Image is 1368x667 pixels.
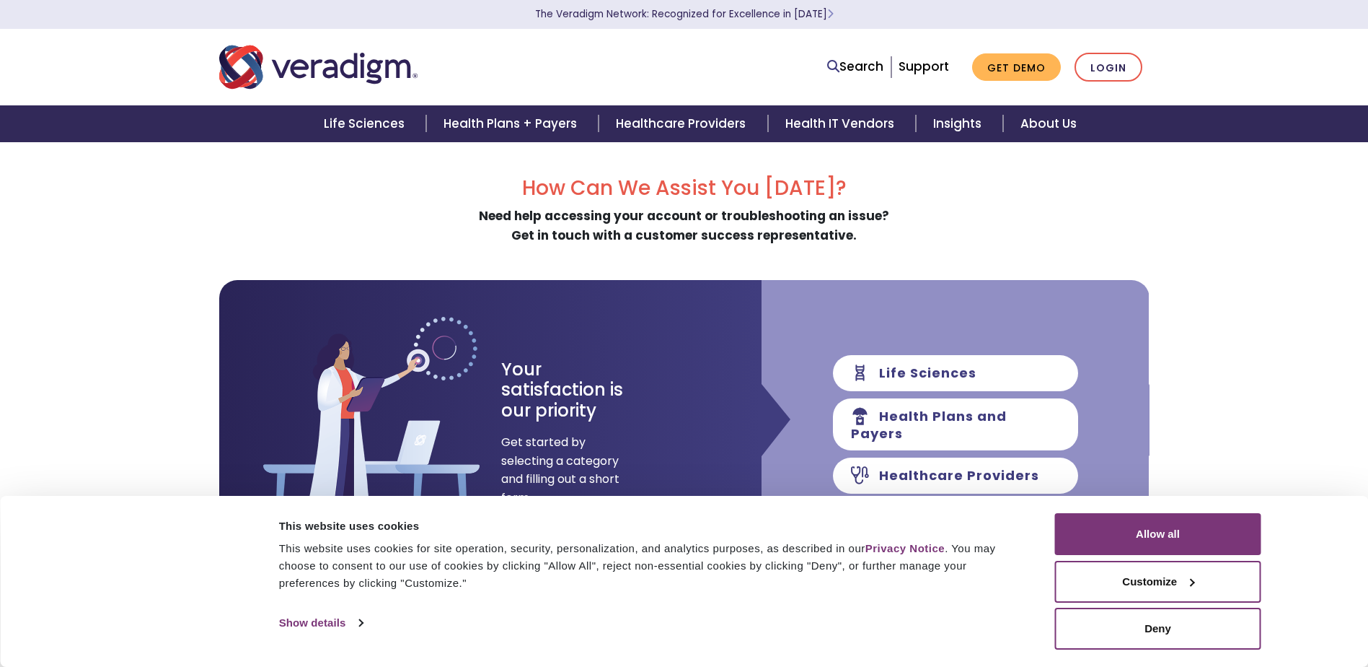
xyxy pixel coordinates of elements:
[535,7,834,21] a: The Veradigm Network: Recognized for Excellence in [DATE]Learn More
[827,7,834,21] span: Learn More
[1055,561,1261,603] button: Customize
[1003,105,1094,142] a: About Us
[599,105,767,142] a: Healthcare Providers
[1055,513,1261,555] button: Allow all
[279,518,1023,535] div: This website uses cookies
[972,53,1061,82] a: Get Demo
[219,43,418,91] img: Veradigm logo
[479,207,889,244] strong: Need help accessing your account or troubleshooting an issue? Get in touch with a customer succes...
[768,105,916,142] a: Health IT Vendors
[865,542,945,554] a: Privacy Notice
[899,58,949,75] a: Support
[279,612,363,634] a: Show details
[501,433,620,507] span: Get started by selecting a category and filling out a short form.
[1055,608,1261,650] button: Deny
[219,176,1149,201] h2: How Can We Assist You [DATE]?
[827,57,883,77] a: Search
[916,105,1003,142] a: Insights
[426,105,599,142] a: Health Plans + Payers
[306,105,426,142] a: Life Sciences
[279,540,1023,592] div: This website uses cookies for site operation, security, personalization, and analytics purposes, ...
[1074,53,1142,82] a: Login
[501,359,649,422] h3: Your satisfaction is our priority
